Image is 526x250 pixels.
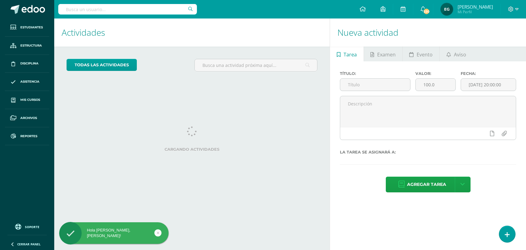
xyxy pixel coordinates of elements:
span: Estructura [20,43,42,48]
span: Disciplina [20,61,39,66]
span: Agregar tarea [407,177,446,192]
label: Cargando actividades [67,147,317,152]
span: Estudiantes [20,25,43,30]
span: Mi Perfil [458,9,493,14]
label: Fecha: [461,71,516,76]
input: Busca un usuario... [58,4,197,14]
input: Título [340,79,410,91]
img: 4615313cb8110bcdf70a3d7bb033b77e.png [441,3,453,15]
a: Reportes [5,127,49,145]
span: Aviso [454,47,466,62]
span: Mis cursos [20,97,40,102]
label: Título: [340,71,410,76]
a: todas las Actividades [67,59,137,71]
input: Busca una actividad próxima aquí... [195,59,317,71]
a: Asistencia [5,73,49,91]
span: Reportes [20,134,37,139]
span: Cerrar panel [17,242,41,246]
span: Examen [377,47,396,62]
span: [PERSON_NAME] [458,4,493,10]
a: Examen [364,47,402,61]
a: Estudiantes [5,18,49,37]
span: Asistencia [20,79,39,84]
a: Estructura [5,37,49,55]
a: Aviso [440,47,473,61]
h1: Actividades [62,18,322,47]
h1: Nueva actividad [337,18,519,47]
span: Evento [417,47,433,62]
span: 330 [423,8,430,15]
label: La tarea se asignará a: [340,150,516,154]
span: Tarea [344,47,357,62]
input: Fecha de entrega [461,79,516,91]
a: Mis cursos [5,91,49,109]
label: Valor: [415,71,456,76]
a: Tarea [330,47,363,61]
a: Soporte [7,222,47,231]
input: Puntos máximos [416,79,455,91]
span: Archivos [20,116,37,121]
a: Evento [403,47,439,61]
a: Archivos [5,109,49,127]
a: Disciplina [5,55,49,73]
div: Hola [PERSON_NAME], [PERSON_NAME]! [59,227,169,239]
span: Soporte [25,225,39,229]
